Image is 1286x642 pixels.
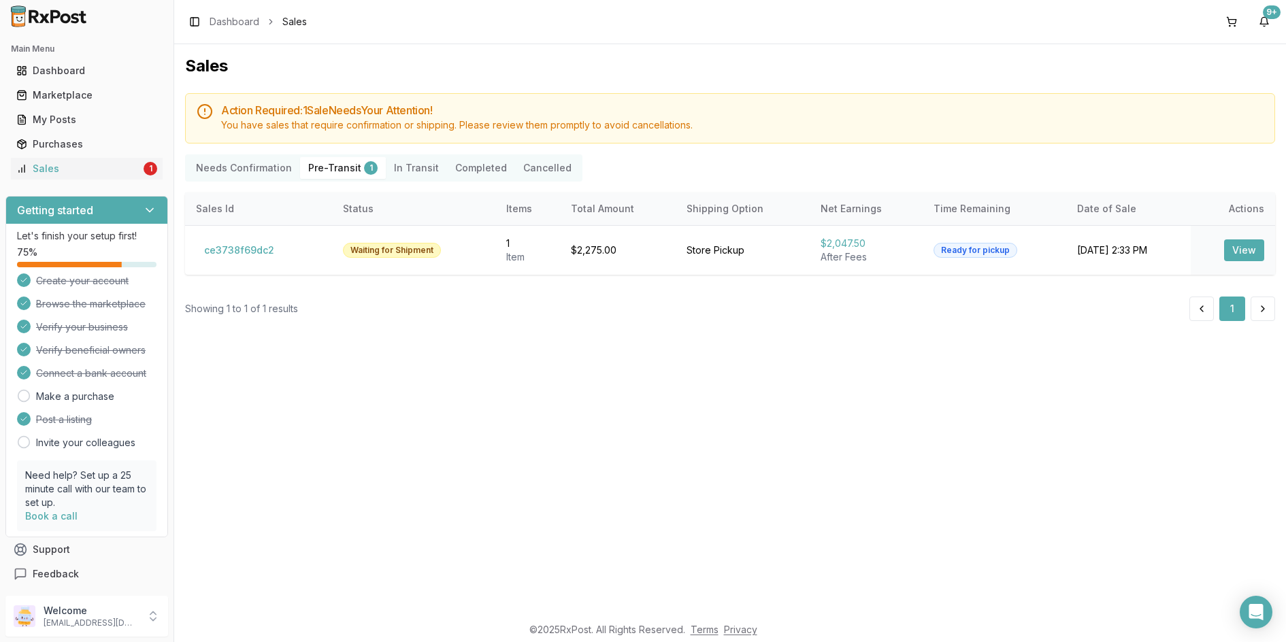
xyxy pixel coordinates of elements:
[16,162,141,175] div: Sales
[185,302,298,316] div: Showing 1 to 1 of 1 results
[364,161,378,175] div: 1
[11,58,163,83] a: Dashboard
[36,297,146,311] span: Browse the marketplace
[1224,239,1264,261] button: View
[185,192,332,225] th: Sales Id
[1219,297,1245,321] button: 1
[821,250,912,264] div: After Fees
[14,605,35,627] img: User avatar
[386,157,447,179] button: In Transit
[506,237,549,250] div: 1
[1253,11,1275,33] button: 9+
[11,44,163,54] h2: Main Menu
[16,137,157,151] div: Purchases
[16,113,157,126] div: My Posts
[11,107,163,132] a: My Posts
[185,55,1275,77] h1: Sales
[5,537,168,562] button: Support
[676,192,810,225] th: Shipping Option
[1077,243,1181,257] div: [DATE] 2:33 PM
[33,567,79,581] span: Feedback
[11,156,163,181] a: Sales1
[5,562,168,586] button: Feedback
[11,83,163,107] a: Marketplace
[1191,192,1275,225] th: Actions
[188,157,300,179] button: Needs Confirmation
[144,162,157,175] div: 1
[1263,5,1281,19] div: 9+
[44,618,138,628] p: [EMAIL_ADDRESS][DOMAIN_NAME]
[16,88,157,102] div: Marketplace
[934,243,1017,258] div: Ready for pickup
[210,15,307,29] nav: breadcrumb
[36,367,146,380] span: Connect a bank account
[36,413,92,426] span: Post a listing
[5,5,93,27] img: RxPost Logo
[5,109,168,131] button: My Posts
[560,192,676,225] th: Total Amount
[17,246,37,259] span: 75 %
[44,604,138,618] p: Welcome
[221,118,1264,132] div: You have sales that require confirmation or shipping. Please review them promptly to avoid cancel...
[1240,596,1272,628] div: Open Intercom Messenger
[300,157,386,179] button: Pre-Transit
[36,390,114,403] a: Make a purchase
[447,157,515,179] button: Completed
[221,105,1264,116] h5: Action Required: 1 Sale Need s Your Attention!
[495,192,560,225] th: Items
[282,15,307,29] span: Sales
[25,469,148,509] p: Need help? Set up a 25 minute call with our team to set up.
[506,250,549,264] div: Item
[571,243,665,257] div: $2,275.00
[923,192,1066,225] th: Time Remaining
[36,436,135,450] a: Invite your colleagues
[691,624,719,635] a: Terms
[5,133,168,155] button: Purchases
[821,237,912,250] div: $2,047.50
[515,157,580,179] button: Cancelled
[11,132,163,156] a: Purchases
[210,15,259,29] a: Dashboard
[332,192,495,225] th: Status
[36,274,129,288] span: Create your account
[17,229,156,243] p: Let's finish your setup first!
[687,243,799,257] div: Store Pickup
[810,192,923,225] th: Net Earnings
[25,510,78,522] a: Book a call
[17,202,93,218] h3: Getting started
[724,624,757,635] a: Privacy
[5,84,168,106] button: Marketplace
[343,243,441,258] div: Waiting for Shipment
[36,320,128,334] span: Verify your business
[1066,192,1191,225] th: Date of Sale
[5,158,168,180] button: Sales1
[36,343,146,357] span: Verify beneficial owners
[16,64,157,78] div: Dashboard
[196,239,282,261] button: ce3738f69dc2
[5,60,168,82] button: Dashboard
